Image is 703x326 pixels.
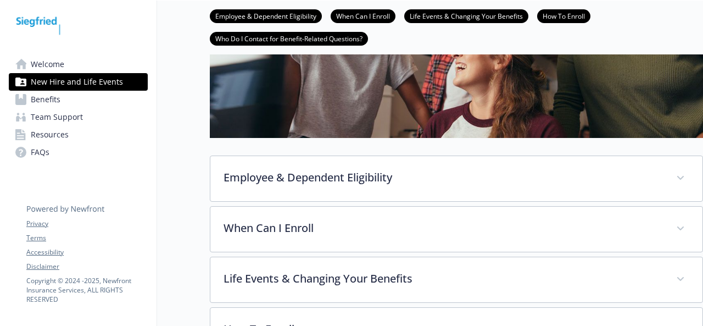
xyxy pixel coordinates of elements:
div: Employee & Dependent Eligibility [210,156,702,201]
a: How To Enroll [537,10,590,21]
span: Team Support [31,108,83,126]
a: Employee & Dependent Eligibility [210,10,322,21]
div: When Can I Enroll [210,207,702,252]
a: Benefits [9,91,148,108]
a: When Can I Enroll [331,10,395,21]
span: Resources [31,126,69,143]
span: Welcome [31,56,64,73]
a: Privacy [26,219,147,229]
span: FAQs [31,143,49,161]
span: Benefits [31,91,60,108]
a: Team Support [9,108,148,126]
a: FAQs [9,143,148,161]
a: Who Do I Contact for Benefit-Related Questions? [210,33,368,43]
p: When Can I Enroll [224,220,663,236]
a: New Hire and Life Events [9,73,148,91]
p: Employee & Dependent Eligibility [224,169,663,186]
a: Life Events & Changing Your Benefits [404,10,528,21]
span: New Hire and Life Events [31,73,123,91]
p: Copyright © 2024 - 2025 , Newfront Insurance Services, ALL RIGHTS RESERVED [26,276,147,304]
a: Welcome [9,56,148,73]
a: Resources [9,126,148,143]
p: Life Events & Changing Your Benefits [224,270,663,287]
div: Life Events & Changing Your Benefits [210,257,702,302]
a: Accessibility [26,247,147,257]
a: Terms [26,233,147,243]
a: Disclaimer [26,262,147,272]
